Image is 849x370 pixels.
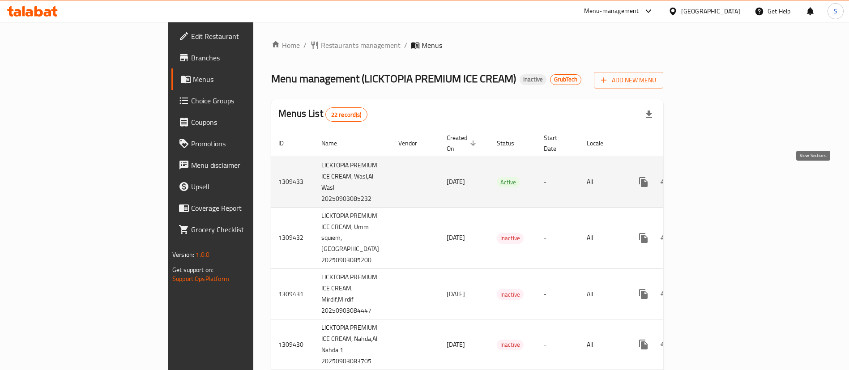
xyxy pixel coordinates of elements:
span: Name [321,138,349,149]
div: Inactive [520,74,546,85]
a: Support.OpsPlatform [172,273,229,285]
span: Locale [587,138,615,149]
a: Coupons [171,111,310,133]
span: Vendor [398,138,429,149]
span: GrubTech [550,76,581,83]
span: [DATE] [447,339,465,350]
span: Status [497,138,526,149]
span: Menu management ( LICKTOPIA PREMIUM ICE CREAM ) [271,68,516,89]
td: All [580,269,626,319]
td: All [580,207,626,269]
button: Change Status [654,171,676,193]
a: Grocery Checklist [171,219,310,240]
span: Promotions [191,138,303,149]
td: - [537,319,580,370]
a: Menu disclaimer [171,154,310,176]
button: Change Status [654,227,676,249]
span: [DATE] [447,176,465,187]
button: more [633,171,654,193]
span: Created On [447,132,479,154]
div: Inactive [497,340,524,350]
a: Branches [171,47,310,68]
span: Version: [172,249,194,260]
span: ID [278,138,295,149]
span: Coverage Report [191,203,303,213]
span: Coupons [191,117,303,128]
div: [GEOGRAPHIC_DATA] [681,6,740,16]
td: - [537,157,580,207]
button: Change Status [654,334,676,355]
span: Get support on: [172,264,213,276]
span: Menu disclaimer [191,160,303,170]
button: Add New Menu [594,72,663,89]
span: 1.0.0 [196,249,209,260]
td: All [580,319,626,370]
a: Coverage Report [171,197,310,219]
span: Branches [191,52,303,63]
a: Edit Restaurant [171,26,310,47]
li: / [404,40,407,51]
th: Actions [626,130,726,157]
span: Add New Menu [601,75,656,86]
div: Export file [638,104,660,125]
button: more [633,283,654,305]
td: - [537,207,580,269]
div: Inactive [497,289,524,300]
td: LICKTOPIA PREMIUM ICE CREAM, Nahda,Al Nahda 1 20250903083705 [314,319,391,370]
span: Edit Restaurant [191,31,303,42]
td: LICKTOPIA PREMIUM ICE CREAM, Wasl,Al Wasl 20250903085232 [314,157,391,207]
nav: breadcrumb [271,40,663,51]
a: Choice Groups [171,90,310,111]
span: S [834,6,837,16]
span: Menus [422,40,442,51]
h2: Menus List [278,107,367,122]
span: Grocery Checklist [191,224,303,235]
span: 22 record(s) [326,111,367,119]
td: - [537,269,580,319]
span: Upsell [191,181,303,192]
button: Change Status [654,283,676,305]
span: Inactive [497,340,524,350]
span: Inactive [497,233,524,243]
span: Inactive [520,76,546,83]
td: All [580,157,626,207]
a: Menus [171,68,310,90]
div: Menu-management [584,6,639,17]
td: LICKTOPIA PREMIUM ICE CREAM, Umm squiem,[GEOGRAPHIC_DATA] 20250903085200 [314,207,391,269]
a: Promotions [171,133,310,154]
div: Total records count [325,107,367,122]
button: more [633,334,654,355]
td: LICKTOPIA PREMIUM ICE CREAM, Mirdif,Mirdif 20250903084447 [314,269,391,319]
span: Start Date [544,132,569,154]
span: Inactive [497,289,524,300]
span: Active [497,177,520,187]
span: Choice Groups [191,95,303,106]
span: Restaurants management [321,40,401,51]
span: Menus [193,74,303,85]
span: [DATE] [447,232,465,243]
button: more [633,227,654,249]
span: [DATE] [447,288,465,300]
a: Restaurants management [310,40,401,51]
a: Upsell [171,176,310,197]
